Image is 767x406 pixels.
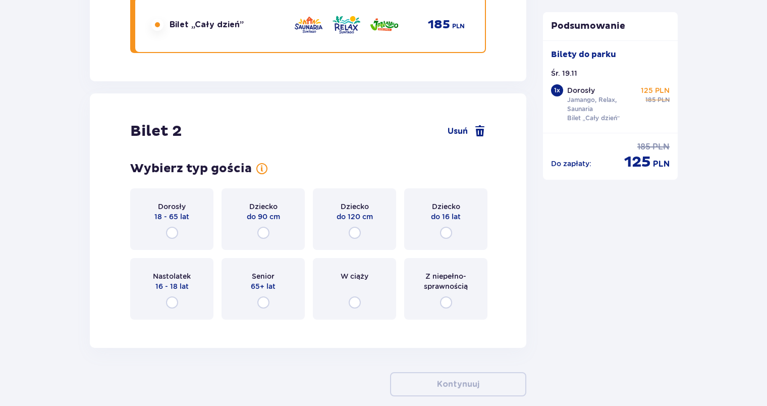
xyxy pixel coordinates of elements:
p: Śr. 19.11 [551,68,577,78]
a: Usuń [448,125,486,137]
p: Podsumowanie [543,20,678,32]
span: 125 [624,153,651,172]
span: PLN [452,22,465,31]
span: 18 - 65 lat [154,212,189,222]
span: Nastolatek [153,271,191,281]
span: 185 [637,141,650,153]
span: do 16 lat [431,212,461,222]
span: Usuń [448,126,468,137]
span: Dziecko [432,201,460,212]
span: Dziecko [341,201,369,212]
span: 65+ lat [251,281,276,291]
h3: Wybierz typ gościa [130,161,252,176]
span: Z niepełno­sprawnością [413,271,478,291]
span: PLN [653,159,670,170]
p: Kontynuuj [437,379,479,390]
span: Dziecko [249,201,278,212]
p: 125 PLN [641,85,670,95]
p: Bilet „Cały dzień” [567,114,620,123]
img: Relax [332,14,361,35]
div: 1 x [551,84,563,96]
span: 16 - 18 lat [155,281,189,291]
span: 185 [645,95,655,105]
span: Bilet „Cały dzień” [170,19,244,30]
span: PLN [658,95,670,105]
span: PLN [652,141,670,153]
span: W ciąży [341,271,368,281]
h2: Bilet 2 [130,122,182,141]
p: Jamango, Relax, Saunaria [567,95,637,114]
button: Kontynuuj [390,372,526,396]
span: 185 [428,17,450,32]
p: Do zapłaty : [551,159,591,169]
span: Senior [252,271,275,281]
img: Jamango [369,14,399,35]
p: Dorosły [567,85,595,95]
span: Dorosły [158,201,186,212]
img: Saunaria [294,14,323,35]
p: Bilety do parku [551,49,616,60]
span: do 90 cm [247,212,280,222]
span: do 120 cm [337,212,373,222]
